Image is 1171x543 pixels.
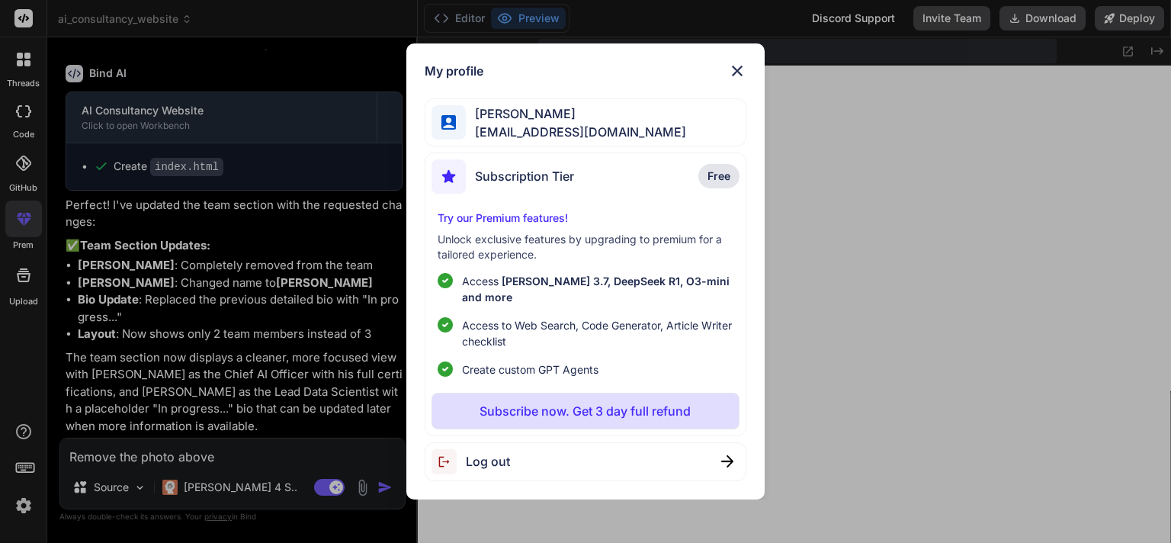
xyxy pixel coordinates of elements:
p: Try our Premium features! [438,210,733,226]
p: Unlock exclusive features by upgrading to premium for a tailored experience. [438,232,733,262]
img: logout [432,449,466,474]
span: [PERSON_NAME] [466,104,686,123]
img: checklist [438,317,453,333]
img: close [721,455,733,467]
h1: My profile [425,62,483,80]
img: profile [441,115,456,130]
span: [EMAIL_ADDRESS][DOMAIN_NAME] [466,123,686,141]
p: Subscribe now. Get 3 day full refund [480,402,691,420]
span: Access to Web Search, Code Generator, Article Writer checklist [462,317,733,349]
span: [PERSON_NAME] 3.7, DeepSeek R1, O3-mini and more [462,275,730,304]
p: Access [462,273,733,305]
span: Create custom GPT Agents [462,361,598,378]
img: close [728,62,746,80]
img: checklist [438,273,453,288]
img: checklist [438,361,453,377]
img: subscription [432,159,466,194]
span: Free [707,169,730,184]
span: Log out [466,452,510,471]
button: Subscribe now. Get 3 day full refund [432,393,739,429]
span: Subscription Tier [475,167,574,185]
